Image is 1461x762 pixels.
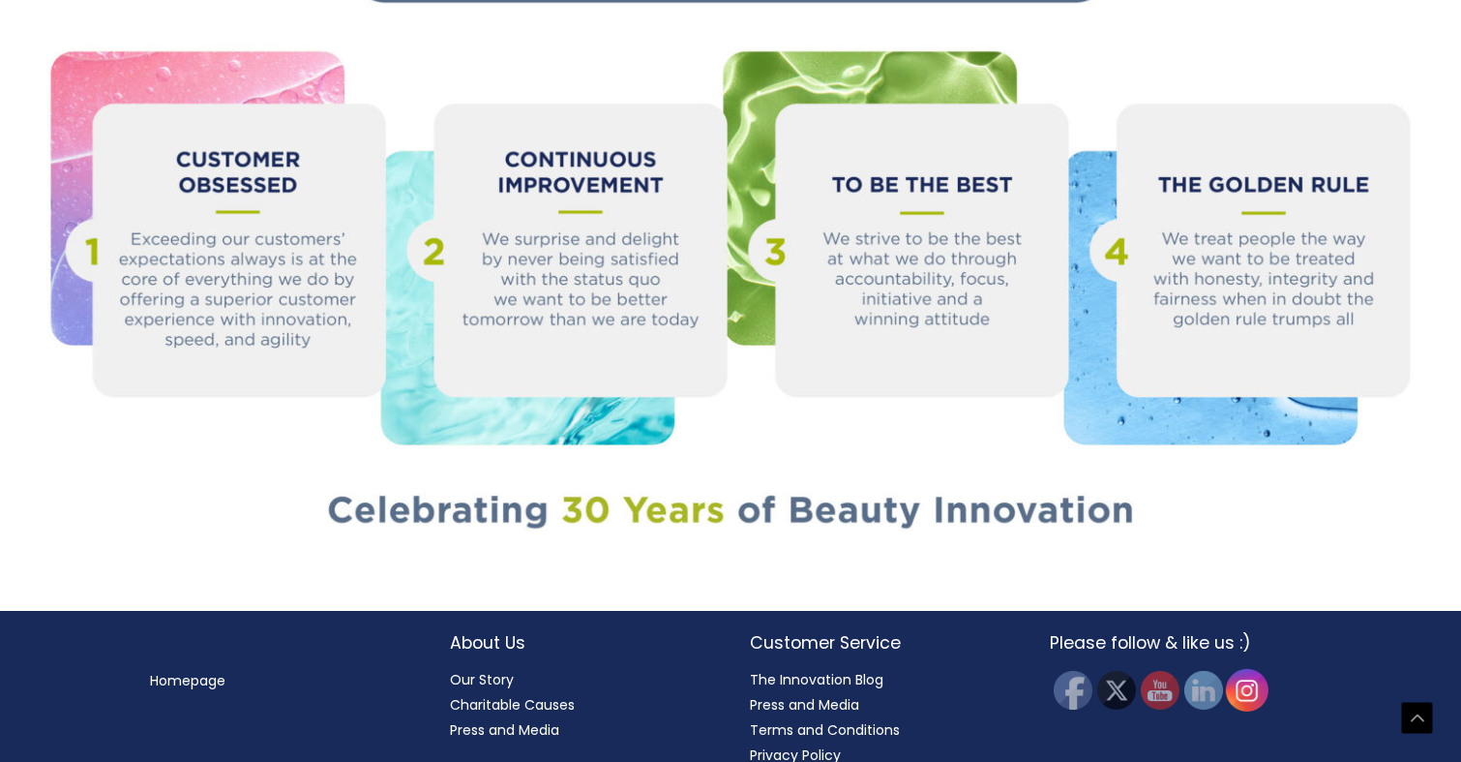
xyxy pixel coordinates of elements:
[1050,630,1311,655] h2: Please follow & like us :)
[450,670,514,689] a: Our Story
[450,630,711,655] h2: About Us
[450,720,559,740] a: Press and Media
[750,720,900,740] a: Terms and Conditions
[450,667,711,743] nav: About Us
[150,668,411,693] nav: Menu
[1054,671,1092,710] img: Facebook
[750,695,859,715] a: Press and Media
[1097,671,1136,710] img: Twitter
[750,670,883,689] a: The Innovation Blog
[450,695,575,715] a: Charitable Causes
[150,671,225,690] a: Homepage
[750,630,1011,655] h2: Customer Service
